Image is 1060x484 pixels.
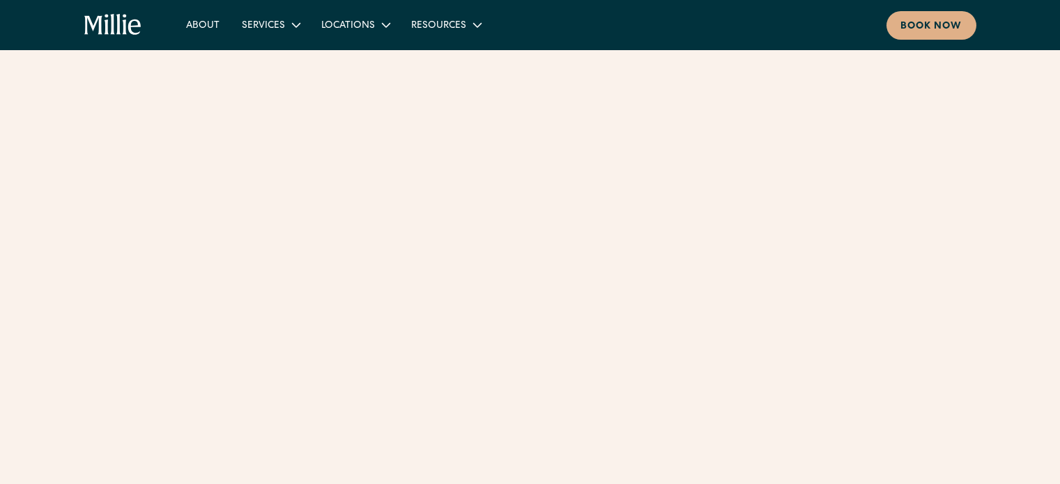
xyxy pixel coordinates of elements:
[310,13,400,36] div: Locations
[231,13,310,36] div: Services
[400,13,491,36] div: Resources
[411,19,466,33] div: Resources
[900,19,962,34] div: Book now
[242,19,285,33] div: Services
[886,11,976,40] a: Book now
[175,13,231,36] a: About
[84,14,142,36] a: home
[321,19,375,33] div: Locations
